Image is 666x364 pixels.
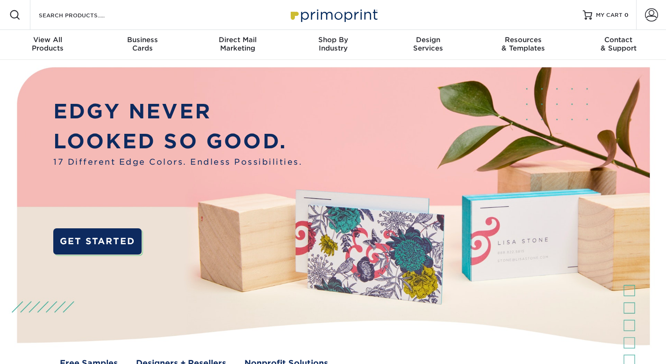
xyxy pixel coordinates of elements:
a: Direct MailMarketing [190,30,286,60]
span: Resources [476,36,571,44]
span: Shop By [286,36,381,44]
span: MY CART [596,11,623,19]
img: Primoprint [286,5,380,25]
div: Industry [286,36,381,52]
a: Contact& Support [571,30,666,60]
div: & Support [571,36,666,52]
span: Direct Mail [190,36,286,44]
a: GET STARTED [53,228,142,255]
div: Marketing [190,36,286,52]
span: Design [380,36,476,44]
a: Resources& Templates [476,30,571,60]
span: Contact [571,36,666,44]
div: & Templates [476,36,571,52]
p: LOOKED SO GOOD. [53,126,302,156]
span: Business [95,36,191,44]
a: DesignServices [380,30,476,60]
div: Cards [95,36,191,52]
a: Shop ByIndustry [286,30,381,60]
input: SEARCH PRODUCTS..... [38,9,129,21]
p: EDGY NEVER [53,96,302,126]
span: 0 [624,12,629,18]
div: Services [380,36,476,52]
a: BusinessCards [95,30,191,60]
span: 17 Different Edge Colors. Endless Possibilities. [53,156,302,168]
